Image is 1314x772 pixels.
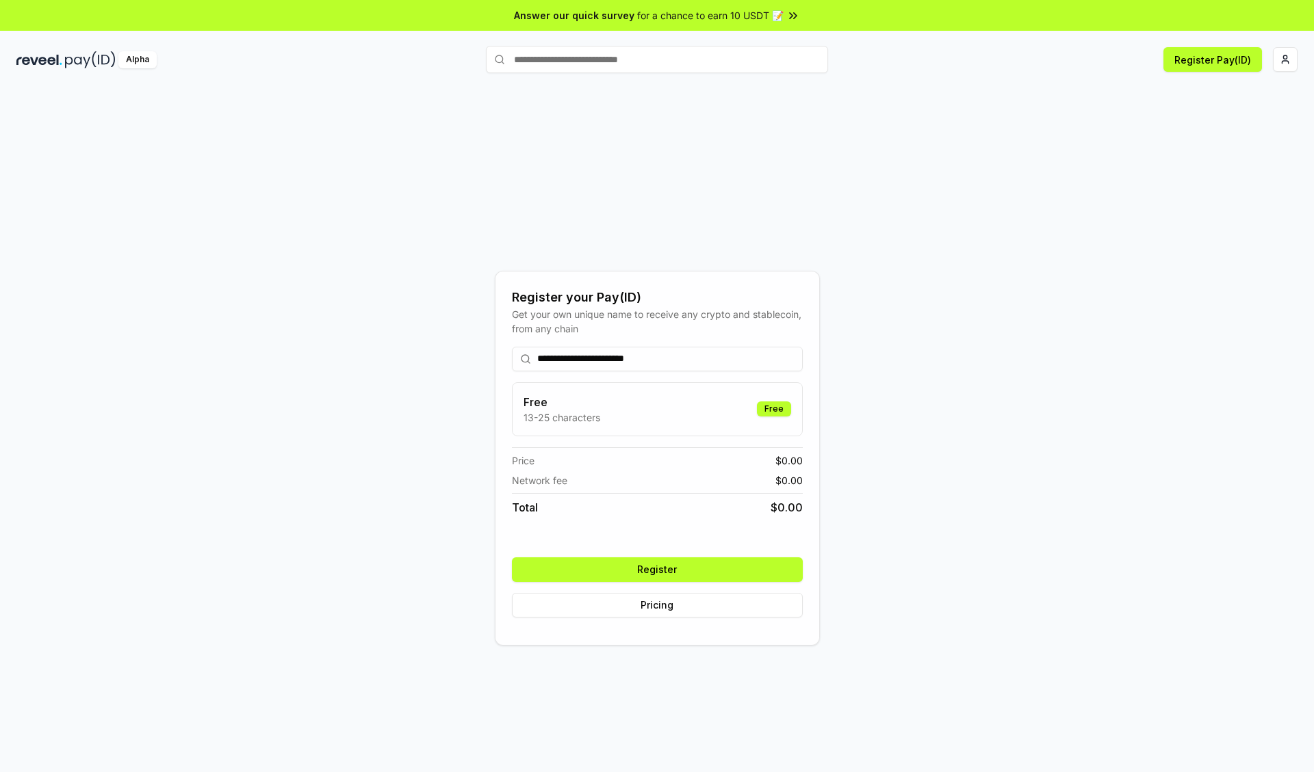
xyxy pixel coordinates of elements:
[512,557,803,582] button: Register
[65,51,116,68] img: pay_id
[775,473,803,488] span: $ 0.00
[514,8,634,23] span: Answer our quick survey
[1163,47,1262,72] button: Register Pay(ID)
[118,51,157,68] div: Alpha
[524,394,600,410] h3: Free
[637,8,784,23] span: for a chance to earn 10 USDT 📝
[512,307,803,336] div: Get your own unique name to receive any crypto and stablecoin, from any chain
[775,453,803,468] span: $ 0.00
[512,499,538,516] span: Total
[512,593,803,617] button: Pricing
[512,473,567,488] span: Network fee
[16,51,62,68] img: reveel_dark
[512,288,803,307] div: Register your Pay(ID)
[512,453,534,468] span: Price
[524,410,600,425] p: 13-25 characters
[771,499,803,516] span: $ 0.00
[757,401,791,416] div: Free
